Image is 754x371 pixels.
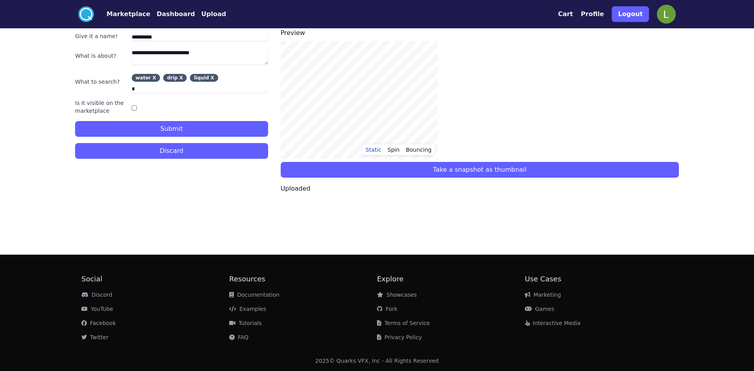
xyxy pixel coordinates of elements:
[377,334,422,340] a: Privacy Policy
[194,75,209,80] div: liquid
[136,75,151,80] div: water
[377,274,525,285] h2: Explore
[525,320,581,326] a: Interactive Media
[558,9,573,19] button: Cart
[81,274,229,285] h2: Social
[229,292,280,298] a: Documentation
[75,32,129,40] label: Give it a name!
[229,334,248,340] a: FAQ
[229,320,262,326] a: Tutorials
[229,306,266,312] a: Examples
[81,320,116,326] a: Facebook
[281,162,679,178] button: Take a snapshot as thumbnail
[81,334,109,340] a: Twitter
[211,75,214,80] div: X
[81,306,113,312] a: YouTube
[107,9,150,19] button: Marketplace
[612,6,649,22] button: Logout
[377,320,430,326] a: Terms of Service
[229,274,377,285] h2: Resources
[81,292,112,298] a: Discord
[657,5,676,24] img: profile
[362,144,384,156] button: Static
[201,9,226,19] button: Upload
[281,28,679,38] h3: Preview
[525,306,554,312] a: Games
[75,121,268,137] button: Submit
[384,144,403,156] button: Spin
[281,184,679,193] p: Uploaded
[195,9,226,19] a: Upload
[75,143,268,159] button: Discard
[612,3,649,25] a: Logout
[150,9,195,19] a: Dashboard
[377,306,397,312] a: Fork
[581,9,604,19] button: Profile
[75,78,129,86] label: What to search?
[156,9,195,19] button: Dashboard
[167,75,178,80] div: drip
[94,9,150,19] a: Marketplace
[403,144,434,156] button: Bouncing
[179,75,183,80] div: X
[525,274,673,285] h2: Use Cases
[377,292,417,298] a: Showcases
[75,52,129,60] label: What is about?
[525,292,561,298] a: Marketing
[315,357,439,365] div: 2025 © Quarks VFX, Inc - All Rights Reserved
[75,99,129,115] label: Is it visible on the marketplace
[153,75,156,80] div: X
